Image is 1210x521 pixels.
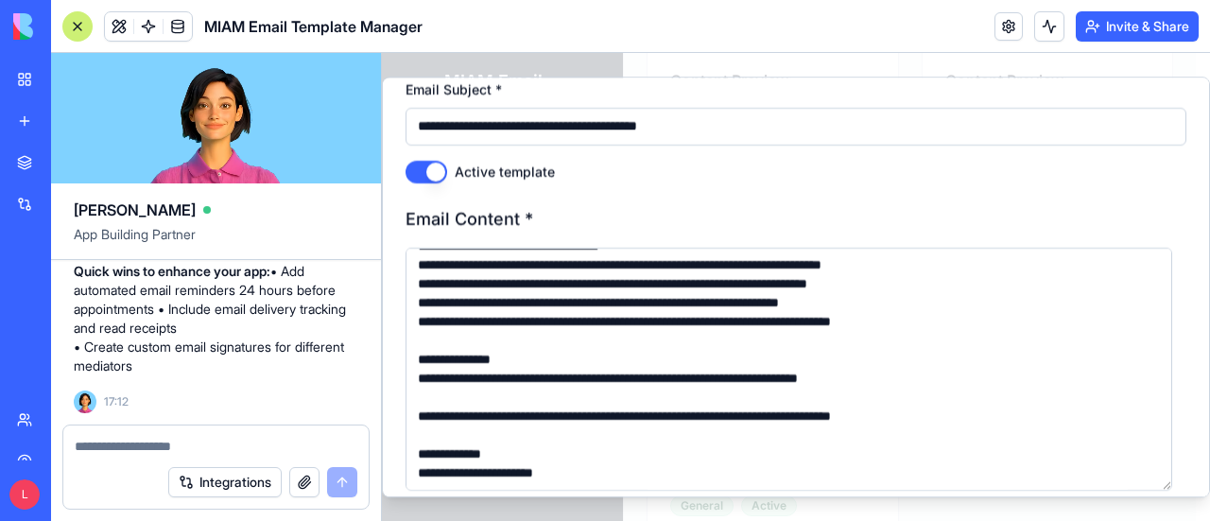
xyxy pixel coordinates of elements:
span: L [9,479,40,510]
button: Integrations [168,467,282,497]
span: [PERSON_NAME] [74,199,196,221]
span: App Building Partner [74,225,358,259]
span: 17:12 [104,394,129,409]
label: Email Subject * [24,28,120,44]
label: Active template [73,113,173,126]
span: MIAM Email Template Manager [204,15,423,38]
img: logo [13,13,130,40]
button: Invite & Share [1076,11,1199,42]
p: • Add automated email reminders 24 hours before appointments • Include email delivery tracking an... [74,262,358,375]
h3: Email Content * [24,153,804,180]
strong: Quick wins to enhance your app: [74,263,270,279]
img: Ella_00000_wcx2te.png [74,391,96,413]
